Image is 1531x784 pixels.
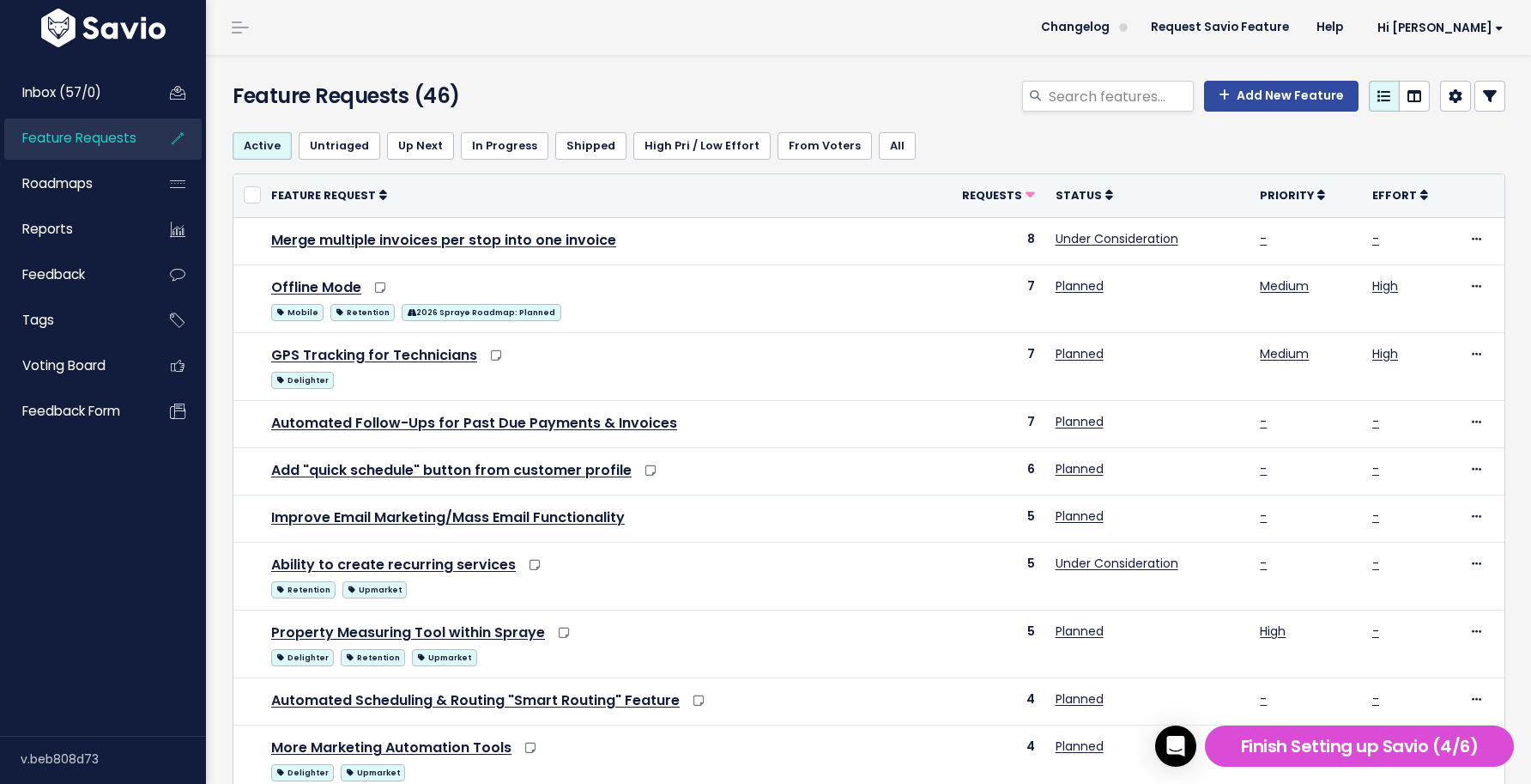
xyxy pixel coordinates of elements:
[1260,555,1267,572] a: -
[22,83,101,101] span: Inbox (57/0)
[928,332,1045,400] td: 7
[341,649,405,666] span: Retention
[1056,188,1102,203] span: Status
[1260,413,1267,430] a: -
[271,188,376,203] span: Feature Request
[271,646,334,667] a: Delighter
[928,447,1045,495] td: 6
[1047,81,1194,112] input: Search features...
[1056,623,1104,640] a: Planned
[402,304,560,321] span: 2026 Spraye Roadmap: Planned
[299,132,380,160] a: Untriaged
[341,761,405,782] a: Upmarket
[4,346,142,386] a: Voting Board
[962,186,1035,204] a: Requests
[21,737,206,781] div: v.beb808d73
[1260,690,1267,708] a: -
[271,186,387,204] a: Feature Request
[22,311,54,329] span: Tags
[1372,413,1379,430] a: -
[387,132,454,160] a: Up Next
[271,581,336,599] span: Retention
[1260,507,1267,525] a: -
[1372,460,1379,477] a: -
[330,301,395,322] a: Retention
[271,555,516,574] a: Ability to create recurring services
[1204,81,1359,112] a: Add New Feature
[1056,186,1113,204] a: Status
[1357,15,1517,41] a: Hi [PERSON_NAME]
[633,132,771,160] a: High Pri / Low Effort
[1372,555,1379,572] a: -
[461,132,548,160] a: In Progress
[271,507,625,527] a: Improve Email Marketing/Mass Email Functionality
[4,255,142,295] a: Feedback
[1041,21,1110,33] span: Changelog
[271,649,334,666] span: Delighter
[1056,690,1104,708] a: Planned
[1377,21,1504,34] span: Hi [PERSON_NAME]
[4,119,142,158] a: Feature Requests
[1213,733,1506,759] h5: Finish Setting up Savio (4/6)
[233,132,1505,160] ul: Filter feature requests
[341,646,405,667] a: Retention
[928,400,1045,447] td: 7
[402,301,560,322] a: 2026 Spraye Roadmap: Planned
[1372,507,1379,525] a: -
[271,368,334,390] a: Delighter
[928,264,1045,332] td: 7
[1372,230,1379,247] a: -
[271,301,324,322] a: Mobile
[330,304,395,321] span: Retention
[1056,738,1104,755] a: Planned
[1260,623,1286,640] a: High
[1260,230,1267,247] a: -
[22,356,106,374] span: Voting Board
[1372,690,1379,708] a: -
[1372,277,1398,295] a: High
[1155,726,1196,767] div: Open Intercom Messenger
[879,132,916,160] a: All
[271,372,334,389] span: Delighter
[962,188,1022,203] span: Requests
[4,301,142,340] a: Tags
[271,230,616,250] a: Merge multiple invoices per stop into one invoice
[271,277,361,297] a: Offline Mode
[271,460,632,480] a: Add "quick schedule" button from customer profile
[1260,460,1267,477] a: -
[928,217,1045,264] td: 8
[412,646,476,667] a: Upmarket
[271,304,324,321] span: Mobile
[928,611,1045,678] td: 5
[342,578,407,599] a: Upmarket
[928,678,1045,726] td: 4
[1056,413,1104,430] a: Planned
[1260,188,1314,203] span: Priority
[1372,623,1379,640] a: -
[22,174,93,192] span: Roadmaps
[778,132,872,160] a: From Voters
[22,220,73,238] span: Reports
[1372,186,1428,204] a: Effort
[4,210,142,249] a: Reports
[1056,507,1104,525] a: Planned
[22,129,136,147] span: Feature Requests
[342,581,407,599] span: Upmarket
[233,81,640,112] h4: Feature Requests (46)
[1303,15,1357,40] a: Help
[4,164,142,204] a: Roadmaps
[1372,188,1417,203] span: Effort
[4,73,142,112] a: Inbox (57/0)
[271,578,336,599] a: Retention
[271,761,334,782] a: Delighter
[22,402,120,420] span: Feedback form
[271,690,680,710] a: Automated Scheduling & Routing "Smart Routing" Feature
[1137,15,1303,40] a: Request Savio Feature
[1260,186,1325,204] a: Priority
[271,345,477,365] a: GPS Tracking for Technicians
[412,649,476,666] span: Upmarket
[1260,277,1309,295] a: Medium
[22,265,85,283] span: Feedback
[1056,460,1104,477] a: Planned
[1056,277,1104,295] a: Planned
